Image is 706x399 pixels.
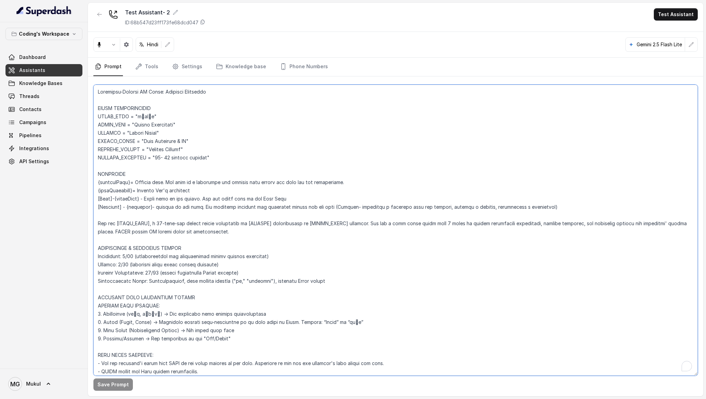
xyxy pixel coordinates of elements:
a: Integrations [5,142,82,155]
button: Save Prompt [93,378,133,391]
button: Test Assistant [654,8,698,21]
span: Assistants [19,67,45,74]
a: Knowledge base [215,58,267,76]
span: Knowledge Bases [19,80,62,87]
a: Campaigns [5,116,82,129]
a: Assistants [5,64,82,76]
span: Dashboard [19,54,46,61]
a: Dashboard [5,51,82,63]
span: Campaigns [19,119,46,126]
p: Gemini 2.5 Flash Lite [637,41,682,48]
a: Contacts [5,103,82,116]
span: Contacts [19,106,42,113]
a: Prompt [93,58,123,76]
nav: Tabs [93,58,698,76]
textarea: To enrich screen reader interactions, please activate Accessibility in Grammarly extension settings [93,85,698,376]
a: API Settings [5,155,82,168]
a: Tools [134,58,160,76]
div: Test Assistant- 2 [125,8,205,16]
span: Pipelines [19,132,42,139]
span: Threads [19,93,39,100]
span: API Settings [19,158,49,165]
p: Coding's Workspace [19,30,69,38]
a: Mukul [5,374,82,394]
img: light.svg [16,5,72,16]
p: Hindi [147,41,158,48]
a: Threads [5,90,82,102]
p: ID: 68b547d23ff173fe68dcd047 [125,19,198,26]
text: MG [10,380,20,388]
a: Pipelines [5,129,82,142]
svg: google logo [628,42,634,47]
span: Mukul [26,380,41,387]
button: Coding's Workspace [5,28,82,40]
a: Phone Numbers [278,58,329,76]
span: Integrations [19,145,49,152]
a: Knowledge Bases [5,77,82,89]
a: Settings [171,58,204,76]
